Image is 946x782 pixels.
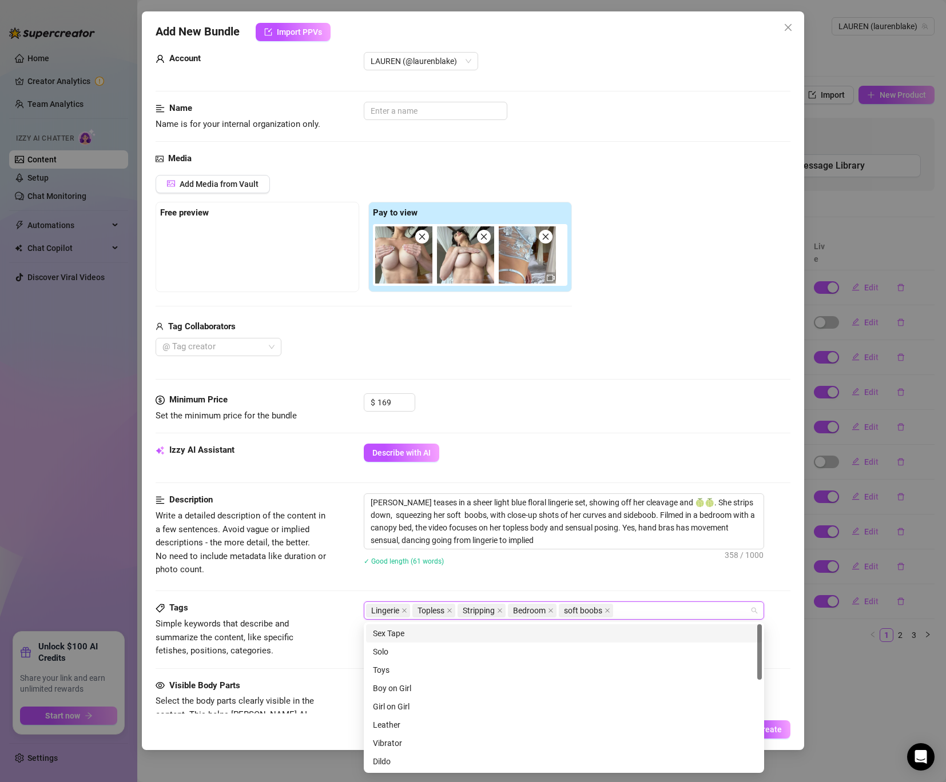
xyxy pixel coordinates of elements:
[169,103,192,113] strong: Name
[156,23,240,41] span: Add New Bundle
[749,720,790,739] button: Create
[447,608,452,613] span: close
[156,320,164,334] span: user
[156,119,320,129] span: Name is for your internal organization only.
[160,208,209,218] strong: Free preview
[779,18,797,37] button: Close
[366,752,762,771] div: Dildo
[559,604,613,617] span: soft boobs
[169,494,213,505] strong: Description
[156,604,165,613] span: tag
[277,27,322,37] span: Import PPVs
[605,608,610,613] span: close
[169,680,240,691] strong: Visible Body Parts
[169,445,234,455] strong: Izzy AI Assistant
[371,53,471,70] span: ️‍LAUREN (@laurenblake)
[508,604,557,617] span: Bedroom
[169,603,188,613] strong: Tags
[373,700,755,713] div: Girl on Girl
[458,604,506,617] span: Stripping
[499,226,556,284] img: media
[366,679,762,697] div: Boy on Girl
[373,627,755,640] div: Sex Tape
[366,604,410,617] span: Lingerie
[547,274,555,282] span: video-camera
[907,743,935,771] div: Open Intercom Messenger
[497,608,503,613] span: close
[364,444,439,462] button: Describe with AI
[373,755,755,768] div: Dildo
[156,681,165,690] span: eye
[156,696,314,747] span: Select the body parts clearly visible in the content. This helps [PERSON_NAME] AI suggest media a...
[156,619,293,656] span: Simple keywords that describe and summarize the content, like specific fetishes, positions, categ...
[169,53,201,63] strong: Account
[366,716,762,734] div: Leather
[402,608,407,613] span: close
[437,226,494,284] img: media
[371,604,399,617] span: Lingerie
[373,719,755,731] div: Leather
[366,643,762,661] div: Solo
[180,179,259,189] span: Add Media from Vault
[366,661,762,679] div: Toys
[364,557,444,565] span: ✓ Good length (61 words)
[256,23,331,41] button: Import PPVs
[513,604,546,617] span: Bedroom
[372,448,431,457] span: Describe with AI
[366,734,762,752] div: Vibrator
[156,410,297,421] span: Set the minimum price for the bundle
[564,604,602,617] span: soft boobs
[784,23,793,32] span: close
[366,624,762,643] div: Sex Tape
[264,28,272,36] span: import
[156,493,165,507] span: align-left
[480,233,488,241] span: close
[364,102,507,120] input: Enter a name
[375,226,432,284] img: media
[156,152,164,166] span: picture
[418,233,426,241] span: close
[168,153,192,163] strong: Media
[548,608,554,613] span: close
[542,233,550,241] span: close
[373,682,755,695] div: Boy on Girl
[156,510,326,574] span: Write a detailed description of the content in a few sentences. Avoid vague or implied descriptio...
[418,604,444,617] span: Topless
[373,208,418,218] strong: Pay to view
[366,697,762,716] div: Girl on Girl
[463,604,495,617] span: Stripping
[156,393,165,407] span: dollar
[167,179,175,187] span: picture
[364,494,764,549] textarea: [PERSON_NAME] teases in a sheer light blue floral lingerie set, showing off her cleavage and 🍈🍈. ...
[412,604,455,617] span: Topless
[169,394,228,405] strong: Minimum Price
[168,321,236,332] strong: Tag Collaborators
[373,645,755,658] div: Solo
[156,52,165,66] span: user
[373,737,755,749] div: Vibrator
[757,725,782,734] span: Create
[156,102,165,115] span: align-left
[373,664,755,676] div: Toys
[156,175,270,193] button: Add Media from Vault
[779,23,797,32] span: Close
